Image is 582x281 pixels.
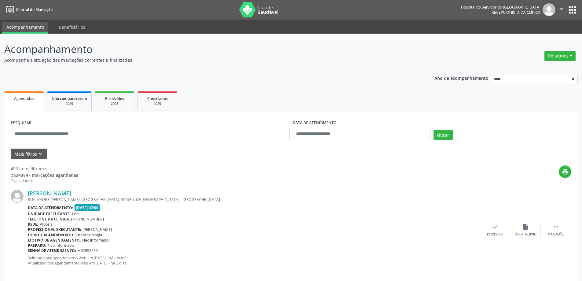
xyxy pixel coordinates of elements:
[434,130,453,140] button: Filtrar
[4,57,406,63] p: Acompanhe a situação das marcações correntes e finalizadas
[559,165,571,178] button: print
[434,74,489,82] p: Ano de acompanhamento
[562,168,569,175] i: print
[28,248,76,253] b: Senha de atendimento:
[37,150,44,157] i: keyboard_arrow_down
[16,172,78,178] strong: 343847 marcações agendadas
[28,243,46,248] b: Preparo:
[16,7,53,12] span: Central de Marcação
[55,22,90,32] a: Beneficiários
[11,190,24,203] img: img
[4,42,406,57] p: Acompanhamento
[142,102,173,106] div: 2025
[487,232,503,237] div: Resolvido
[514,232,536,237] div: Exportar (PDF)
[555,3,567,16] button: 
[82,238,108,243] span: Não informado
[28,255,480,266] p: Solicitado por Agendamento Web em [DATE] - há um mês Atualizado por Agendamento Web em [DATE] - h...
[11,118,31,128] label: PESQUISAR
[40,222,53,227] span: Própria
[28,238,81,243] b: Motivo de agendamento:
[553,224,559,230] i: 
[567,5,578,15] button: apps
[492,224,498,230] i: check
[492,10,540,15] span: Recepcionista da clínica
[11,149,47,159] button: Mais filtroskeyboard_arrow_down
[77,248,98,253] span: M02895430
[76,232,102,238] span: Endocrinologia
[548,232,564,237] div: Mais ações
[28,211,71,216] b: Unidade executante:
[11,165,78,172] div: 496 itens filtrados
[52,102,87,106] div: 2025
[99,102,130,106] div: 2025
[544,51,576,61] button: Relatórios
[75,204,100,211] span: [DATE] 07:00
[28,197,480,202] div: RUA MADRE [PERSON_NAME], [GEOGRAPHIC_DATA], VITORIA DE [GEOGRAPHIC_DATA] - [GEOGRAPHIC_DATA]
[558,6,565,12] i: 
[72,211,79,216] span: Hse
[28,190,71,197] a: [PERSON_NAME]
[28,232,75,238] b: Item de agendamento:
[11,172,78,178] div: de
[82,227,112,232] span: [PERSON_NAME]
[28,216,70,222] b: Telefone da clínica:
[293,118,337,128] label: DATA DE ATENDIMENTO
[4,5,53,15] a: Central de Marcação
[2,22,48,34] a: Acompanhamento
[147,96,168,101] span: Cancelados
[48,243,74,248] span: Não informado
[105,96,124,101] span: Resolvidos
[522,224,529,230] i: insert_drive_file
[28,227,81,232] b: Profissional executante:
[461,5,540,10] div: Hospital do Servidor do [GEOGRAPHIC_DATA]
[28,222,38,227] b: Rede:
[14,96,34,101] span: Agendados
[71,216,104,222] span: [PHONE_NUMBER]
[28,205,73,210] b: Data de atendimento:
[11,178,78,183] div: Página 1 de 34
[52,96,87,101] span: Não compareceram
[543,3,555,16] img: img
